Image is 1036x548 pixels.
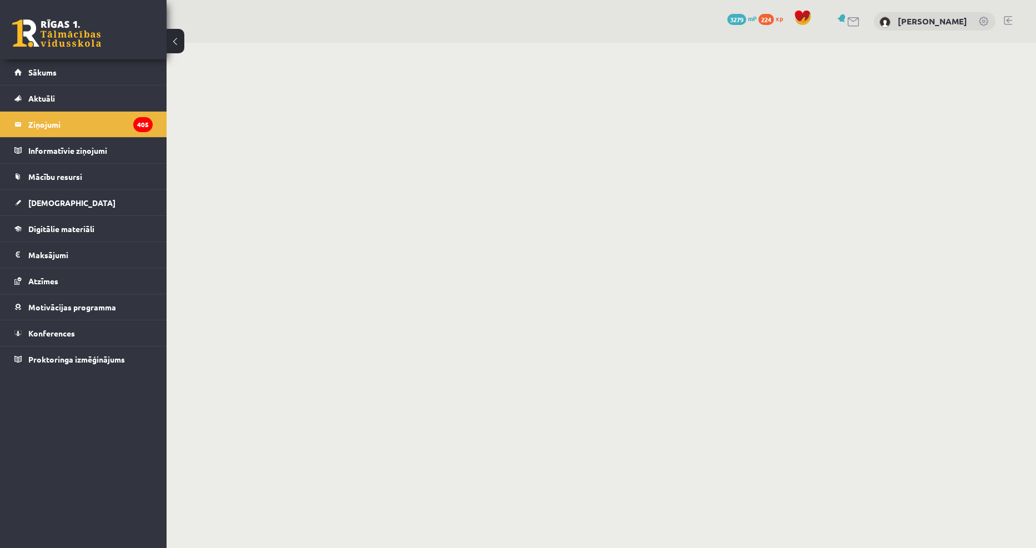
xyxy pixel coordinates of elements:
[14,112,153,137] a: Ziņojumi405
[776,14,783,23] span: xp
[727,14,746,25] span: 3279
[14,164,153,189] a: Mācību resursi
[14,216,153,242] a: Digitālie materiāli
[14,346,153,372] a: Proktoringa izmēģinājums
[14,190,153,215] a: [DEMOGRAPHIC_DATA]
[28,224,94,234] span: Digitālie materiāli
[14,268,153,294] a: Atzīmes
[14,138,153,163] a: Informatīvie ziņojumi
[133,117,153,132] i: 405
[28,112,153,137] legend: Ziņojumi
[758,14,788,23] a: 224 xp
[28,276,58,286] span: Atzīmes
[12,19,101,47] a: Rīgas 1. Tālmācības vidusskola
[28,354,125,364] span: Proktoringa izmēģinājums
[14,242,153,268] a: Maksājumi
[748,14,757,23] span: mP
[898,16,967,27] a: [PERSON_NAME]
[14,59,153,85] a: Sākums
[28,328,75,338] span: Konferences
[879,17,891,28] img: Ņikita Serdjuks
[28,138,153,163] legend: Informatīvie ziņojumi
[14,86,153,111] a: Aktuāli
[28,93,55,103] span: Aktuāli
[28,302,116,312] span: Motivācijas programma
[14,294,153,320] a: Motivācijas programma
[28,172,82,182] span: Mācību resursi
[727,14,757,23] a: 3279 mP
[28,242,153,268] legend: Maksājumi
[758,14,774,25] span: 224
[28,67,57,77] span: Sākums
[14,320,153,346] a: Konferences
[28,198,115,208] span: [DEMOGRAPHIC_DATA]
